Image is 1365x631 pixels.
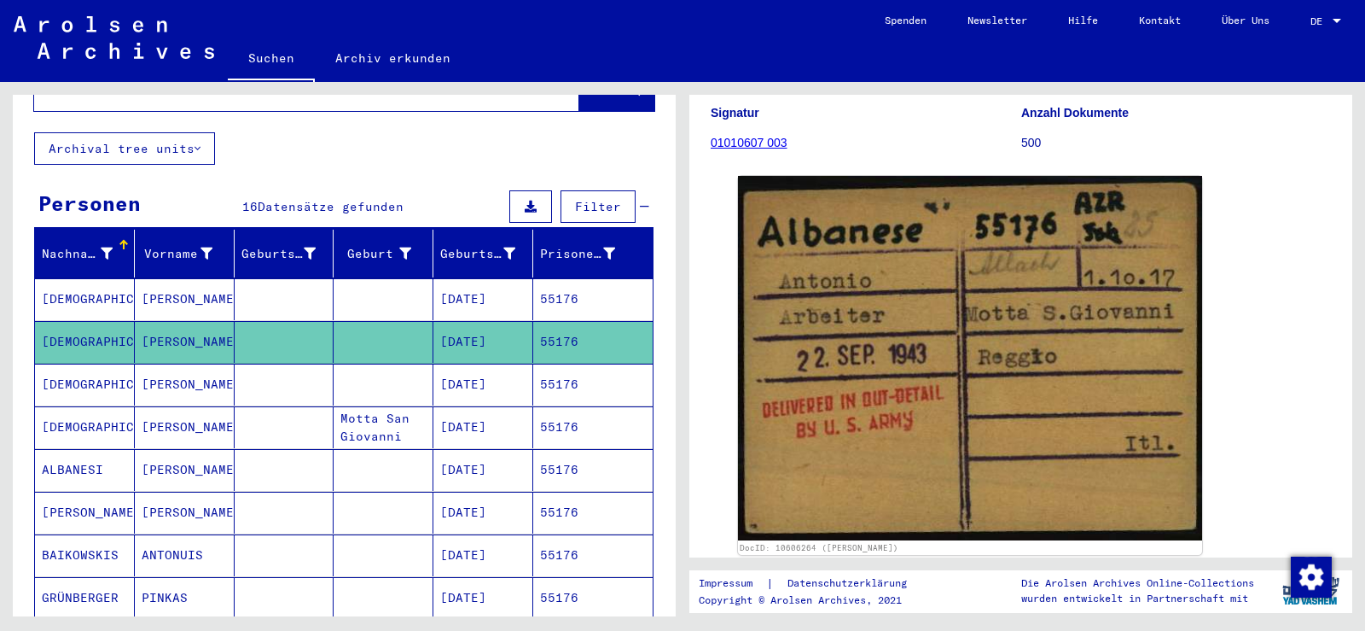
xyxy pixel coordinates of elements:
[340,240,433,267] div: Geburt‏
[540,240,636,267] div: Prisoner #
[135,278,235,320] mat-cell: [PERSON_NAME]
[35,449,135,491] mat-cell: ALBANESI
[35,321,135,363] mat-cell: [DEMOGRAPHIC_DATA]
[334,406,433,448] mat-cell: Motta San Giovanni
[258,199,404,214] span: Datensätze gefunden
[14,16,214,59] img: Arolsen_neg.svg
[34,132,215,165] button: Archival tree units
[433,278,533,320] mat-cell: [DATE]
[699,575,766,593] a: Impressum
[533,492,653,534] mat-cell: 55176
[334,230,433,278] mat-header-cell: Geburt‏
[315,38,471,79] a: Archiv erkunden
[740,543,898,552] a: DocID: 10606264 ([PERSON_NAME])
[533,406,653,448] mat-cell: 55176
[135,492,235,534] mat-cell: [PERSON_NAME]
[433,321,533,363] mat-cell: [DATE]
[135,321,235,363] mat-cell: [PERSON_NAME]
[699,593,927,608] p: Copyright © Arolsen Archives, 2021
[533,364,653,406] mat-cell: 55176
[533,535,653,576] mat-cell: 55176
[774,575,927,593] a: Datenschutzerklärung
[135,577,235,619] mat-cell: PINKAS
[241,245,317,263] div: Geburtsname
[1021,575,1254,591] p: Die Arolsen Archives Online-Collections
[433,364,533,406] mat-cell: [DATE]
[35,230,135,278] mat-header-cell: Nachname
[433,577,533,619] mat-cell: [DATE]
[35,278,135,320] mat-cell: [DEMOGRAPHIC_DATA]
[35,577,135,619] mat-cell: GRÜNBERGER
[235,230,334,278] mat-header-cell: Geburtsname
[241,240,338,267] div: Geburtsname
[135,364,235,406] mat-cell: [PERSON_NAME]
[433,230,533,278] mat-header-cell: Geburtsdatum
[533,577,653,619] mat-cell: 55176
[433,406,533,448] mat-cell: [DATE]
[533,278,653,320] mat-cell: 55176
[1021,134,1331,152] p: 500
[35,364,135,406] mat-cell: [DEMOGRAPHIC_DATA]
[1310,15,1329,27] span: DE
[228,38,315,82] a: Suchen
[738,176,1202,540] img: 001.jpg
[533,321,653,363] mat-cell: 55176
[35,535,135,576] mat-cell: BAIKOWSKIS
[135,406,235,448] mat-cell: [PERSON_NAME]
[711,106,759,120] b: Signatur
[433,492,533,534] mat-cell: [DATE]
[1291,557,1332,598] img: Zustimmung ändern
[533,449,653,491] mat-cell: 55176
[142,240,234,267] div: Vorname
[561,190,636,223] button: Filter
[711,136,787,149] a: 01010607 003
[540,245,615,263] div: Prisoner #
[1021,106,1129,120] b: Anzahl Dokumente
[42,245,113,263] div: Nachname
[135,230,235,278] mat-header-cell: Vorname
[699,575,927,593] div: |
[575,199,621,214] span: Filter
[440,240,537,267] div: Geburtsdatum
[142,245,212,263] div: Vorname
[42,240,134,267] div: Nachname
[35,492,135,534] mat-cell: [PERSON_NAME]
[1021,591,1254,606] p: wurden entwickelt in Partnerschaft mit
[38,188,141,219] div: Personen
[340,245,411,263] div: Geburt‏
[35,406,135,448] mat-cell: [DEMOGRAPHIC_DATA]
[135,449,235,491] mat-cell: [PERSON_NAME]
[1279,570,1343,612] img: yv_logo.png
[433,449,533,491] mat-cell: [DATE]
[433,535,533,576] mat-cell: [DATE]
[440,245,515,263] div: Geburtsdatum
[533,230,653,278] mat-header-cell: Prisoner #
[135,535,235,576] mat-cell: ANTONUIS
[1290,556,1331,597] div: Zustimmung ändern
[242,199,258,214] span: 16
